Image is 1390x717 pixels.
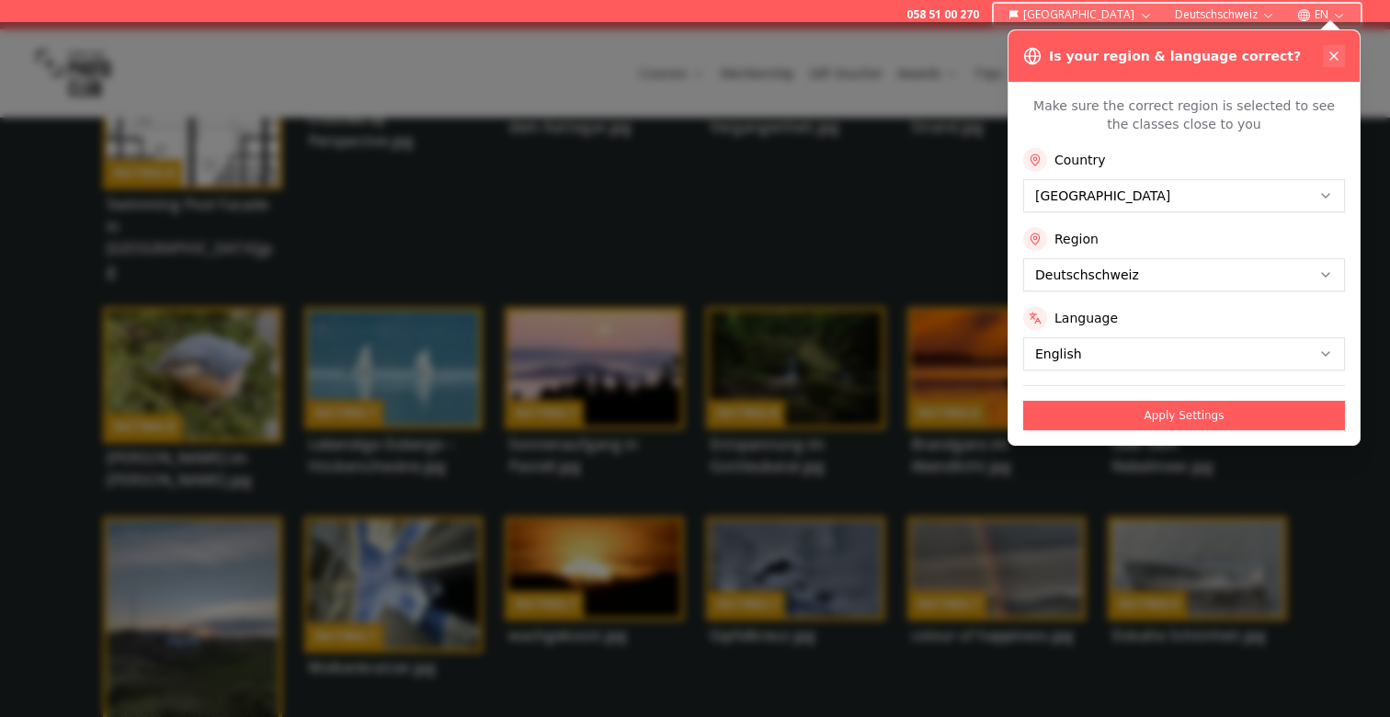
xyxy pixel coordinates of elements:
label: Language [1054,309,1118,327]
a: 058 51 00 270 [906,7,979,22]
label: Region [1054,230,1099,248]
h3: Is your region & language correct? [1049,47,1301,65]
button: Apply Settings [1023,401,1345,430]
button: Deutschschweiz [1168,4,1282,26]
p: Make sure the correct region is selected to see the classes close to you [1023,97,1345,133]
button: [GEOGRAPHIC_DATA] [1001,4,1160,26]
button: EN [1290,4,1353,26]
label: Country [1054,151,1106,169]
